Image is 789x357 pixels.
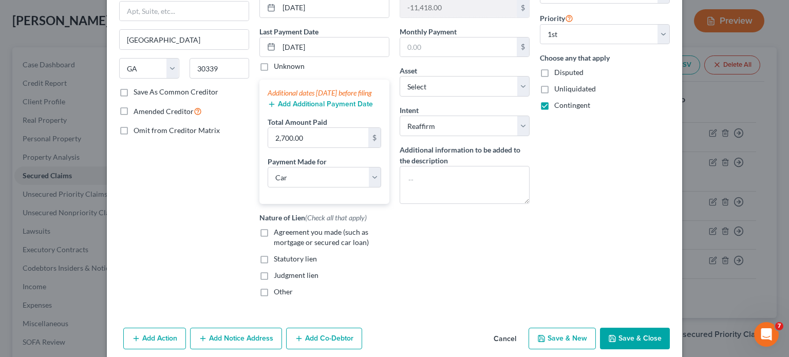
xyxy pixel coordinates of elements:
button: Add Additional Payment Date [268,100,373,108]
span: (Check all that apply) [305,213,367,222]
label: Choose any that apply [540,52,670,63]
input: 0.00 [400,37,517,57]
label: Priority [540,12,573,24]
label: Unknown [274,61,305,71]
iframe: Intercom live chat [754,322,779,347]
input: Enter city... [120,30,249,49]
span: Asset [400,66,417,75]
label: Payment Made for [268,156,327,167]
input: Apt, Suite, etc... [120,2,249,21]
button: Cancel [485,329,524,349]
button: Save & Close [600,328,670,349]
label: Save As Common Creditor [134,87,218,97]
div: $ [368,128,381,147]
label: Nature of Lien [259,212,367,223]
span: Omit from Creditor Matrix [134,126,220,135]
button: Add Co-Debtor [286,328,362,349]
label: Additional information to be added to the description [400,144,530,166]
span: Contingent [554,101,590,109]
span: Agreement you made (such as mortgage or secured car loan) [274,228,369,247]
label: Intent [400,105,419,116]
span: Judgment lien [274,271,318,279]
button: Save & New [529,328,596,349]
button: Add Notice Address [190,328,282,349]
span: 7 [775,322,783,330]
input: 0.00 [268,128,368,147]
span: Statutory lien [274,254,317,263]
span: Amended Creditor [134,107,194,116]
span: Other [274,287,293,296]
div: $ [517,37,529,57]
label: Monthly Payment [400,26,457,37]
span: Unliquidated [554,84,596,93]
span: Disputed [554,68,584,77]
input: Enter zip... [190,58,250,79]
input: MM/DD/YYYY [279,37,389,57]
label: Total Amount Paid [268,117,327,127]
div: Additional dates [DATE] before filing [268,88,381,98]
button: Add Action [123,328,186,349]
label: Last Payment Date [259,26,318,37]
